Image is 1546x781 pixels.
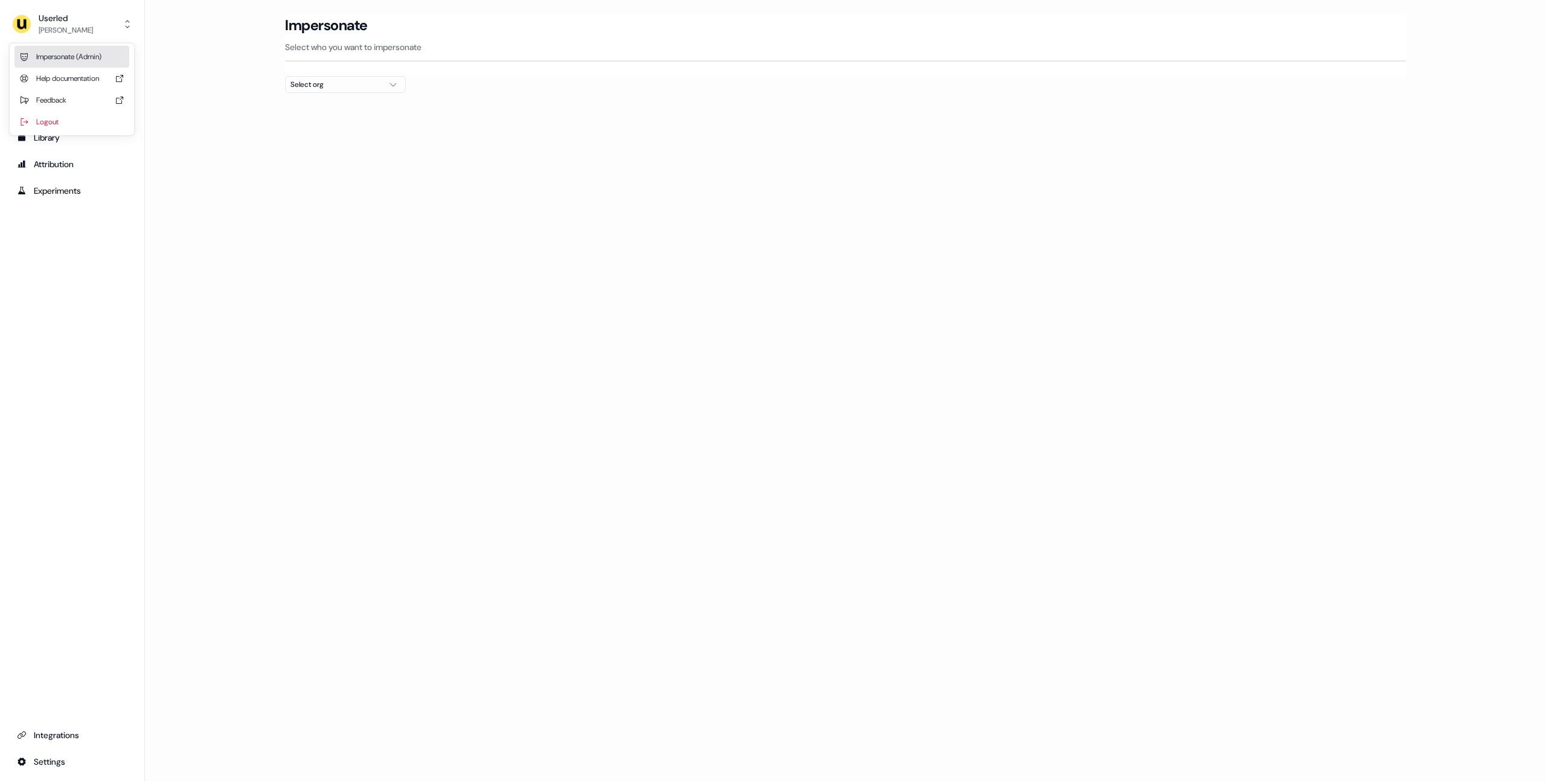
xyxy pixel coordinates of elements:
[14,46,129,68] div: Impersonate (Admin)
[39,12,93,24] div: Userled
[39,24,93,36] div: [PERSON_NAME]
[14,89,129,111] div: Feedback
[10,10,135,39] button: Userled[PERSON_NAME]
[10,43,134,135] div: Userled[PERSON_NAME]
[14,68,129,89] div: Help documentation
[14,111,129,133] div: Logout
